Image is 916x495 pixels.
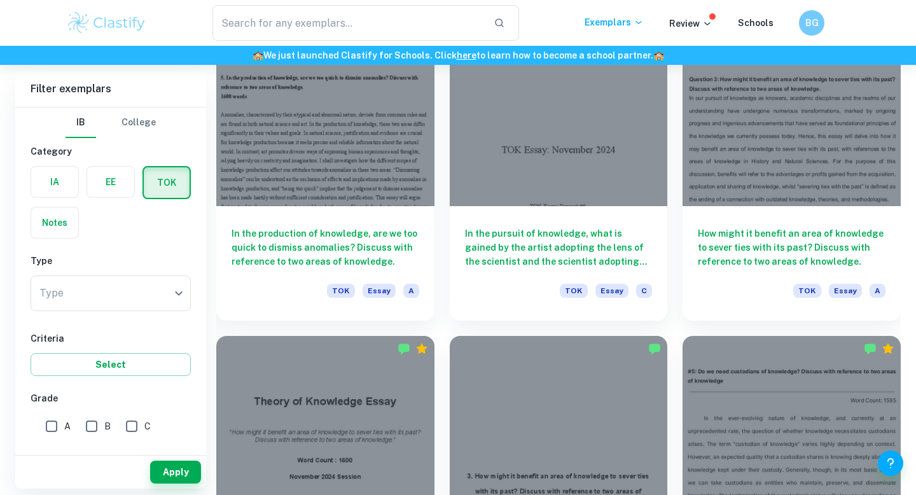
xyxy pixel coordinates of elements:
span: A [64,419,71,433]
h6: Category [31,144,191,158]
span: Essay [829,284,862,298]
span: C [144,419,151,433]
div: Premium [415,342,428,355]
button: BG [799,10,824,36]
a: here [457,50,476,60]
span: TOK [793,284,821,298]
span: A [403,284,419,298]
span: Essay [595,284,628,298]
span: A [870,284,885,298]
div: Filter type choice [66,108,156,138]
h6: Criteria [31,331,191,345]
span: C [636,284,652,298]
p: Exemplars [585,15,644,29]
button: TOK [144,167,190,198]
button: Apply [150,461,201,484]
span: B [104,419,111,433]
h6: BG [805,16,819,30]
span: TOK [327,284,355,298]
img: Marked [648,342,661,355]
button: EE [87,167,134,197]
span: Essay [363,284,396,298]
button: IA [31,167,78,197]
button: Help and Feedback [878,450,903,476]
button: College [121,108,156,138]
button: Select [31,353,191,376]
a: How might it benefit an area of knowledge to sever ties with its past? Discuss with reference to ... [683,43,901,321]
h6: How might it benefit an area of knowledge to sever ties with its past? Discuss with reference to ... [698,227,885,268]
span: 🏫 [253,50,263,60]
h6: In the production of knowledge, are we too quick to dismiss anomalies? Discuss with reference to ... [232,227,419,268]
h6: Type [31,254,191,268]
img: Marked [398,342,410,355]
p: Review [669,17,712,31]
span: 🏫 [653,50,664,60]
button: IB [66,108,96,138]
a: Schools [738,18,774,28]
div: Premium [882,342,894,355]
button: Notes [31,207,78,238]
h6: Filter exemplars [15,71,206,107]
h6: Grade [31,391,191,405]
h6: In the pursuit of knowledge, what is gained by the artist adopting the lens of the scientist and ... [465,227,653,268]
a: In the pursuit of knowledge, what is gained by the artist adopting the lens of the scientist and ... [450,43,668,321]
h6: We just launched Clastify for Schools. Click to learn how to become a school partner. [3,48,913,62]
span: TOK [560,284,588,298]
img: Marked [864,342,877,355]
img: Clastify logo [66,10,147,36]
a: In the production of knowledge, are we too quick to dismiss anomalies? Discuss with reference to ... [216,43,434,321]
input: Search for any exemplars... [212,5,483,41]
